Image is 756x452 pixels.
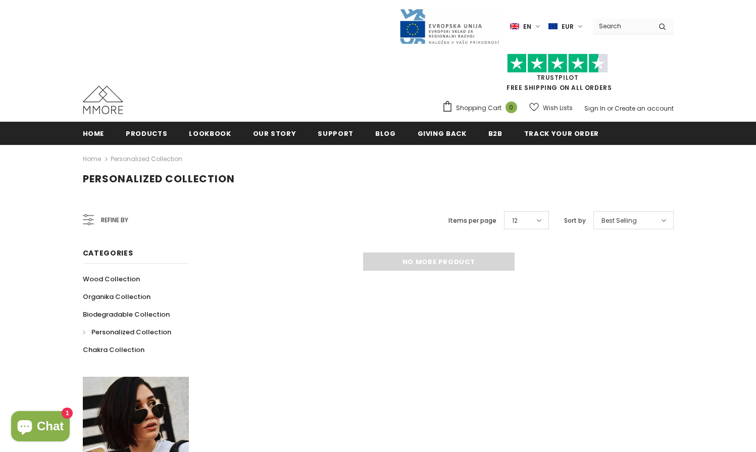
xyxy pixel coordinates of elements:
[442,58,674,92] span: FREE SHIPPING ON ALL ORDERS
[111,155,182,163] a: Personalized Collection
[83,122,105,144] a: Home
[83,323,171,341] a: Personalized Collection
[442,101,522,116] a: Shopping Cart 0
[91,327,171,337] span: Personalized Collection
[83,248,133,258] span: Categories
[83,345,144,355] span: Chakra Collection
[83,292,150,302] span: Organika Collection
[318,122,354,144] a: support
[83,86,123,114] img: MMORE Cases
[83,288,150,306] a: Organika Collection
[593,19,651,33] input: Search Site
[537,73,579,82] a: Trustpilot
[189,129,231,138] span: Lookbook
[524,129,599,138] span: Track your order
[375,122,396,144] a: Blog
[399,22,500,30] a: Javni Razpis
[524,122,599,144] a: Track your order
[448,216,496,226] label: Items per page
[126,129,167,138] span: Products
[189,122,231,144] a: Lookbook
[488,129,502,138] span: B2B
[83,341,144,359] a: Chakra Collection
[601,216,637,226] span: Best Selling
[607,104,613,113] span: or
[126,122,167,144] a: Products
[488,122,502,144] a: B2B
[83,310,170,319] span: Biodegradable Collection
[615,104,674,113] a: Create an account
[510,22,519,31] img: i-lang-1.png
[83,153,101,165] a: Home
[529,99,573,117] a: Wish Lists
[584,104,606,113] a: Sign In
[83,129,105,138] span: Home
[523,22,531,32] span: en
[83,172,235,186] span: Personalized Collection
[253,129,296,138] span: Our Story
[512,216,518,226] span: 12
[456,103,501,113] span: Shopping Cart
[83,306,170,323] a: Biodegradable Collection
[418,122,467,144] a: Giving back
[83,274,140,284] span: Wood Collection
[8,411,73,444] inbox-online-store-chat: Shopify online store chat
[318,129,354,138] span: support
[253,122,296,144] a: Our Story
[506,102,517,113] span: 0
[375,129,396,138] span: Blog
[399,8,500,45] img: Javni Razpis
[507,54,608,73] img: Trust Pilot Stars
[543,103,573,113] span: Wish Lists
[83,270,140,288] a: Wood Collection
[562,22,574,32] span: EUR
[418,129,467,138] span: Giving back
[564,216,586,226] label: Sort by
[101,215,128,226] span: Refine by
